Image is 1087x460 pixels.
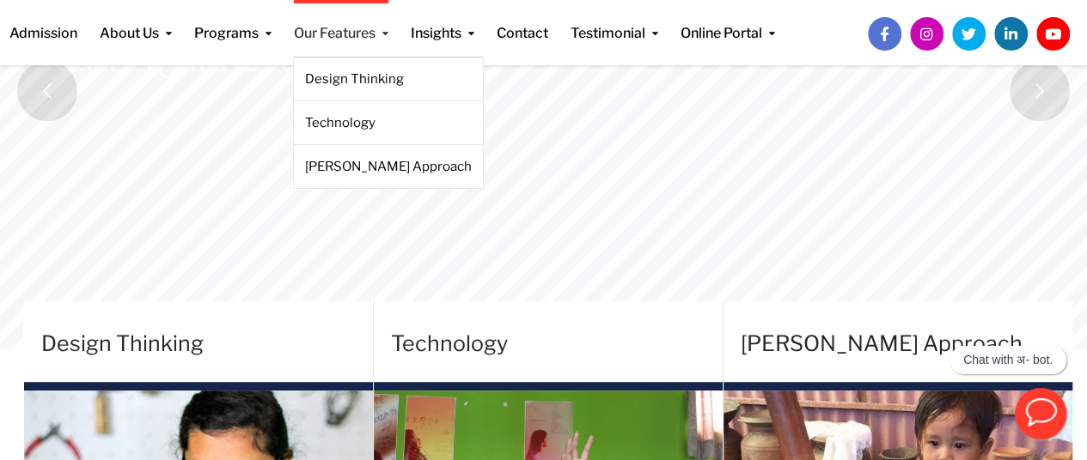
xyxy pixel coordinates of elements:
[144,40,180,83] rs-layer: to
[391,305,723,382] h4: Technology
[305,157,472,176] a: [PERSON_NAME] Approach
[305,70,472,88] a: Design Thinking
[963,353,1053,367] p: Chat with अ- bot.
[41,305,373,382] h4: Design Thinking
[741,305,1072,382] h4: [PERSON_NAME] Approach
[305,113,472,132] a: Technology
